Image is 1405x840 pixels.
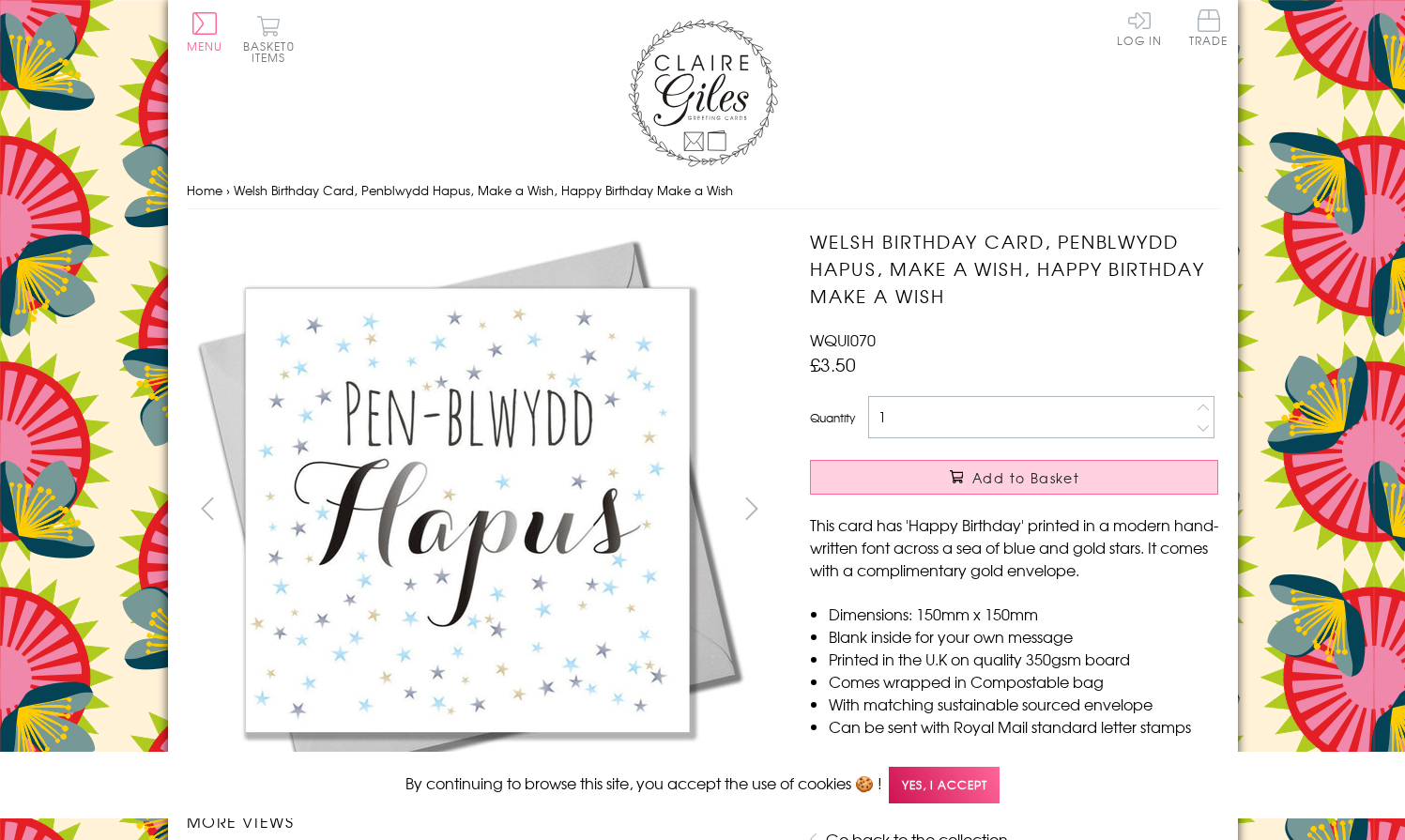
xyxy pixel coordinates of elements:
[889,767,1000,803] span: Yes, I accept
[730,487,772,529] button: next
[187,12,223,52] button: Menu
[234,181,733,199] span: Welsh Birthday Card, Penblwydd Hapus, Make a Wish, Happy Birthday Make a Wish
[810,228,1218,309] h1: Welsh Birthday Card, Penblwydd Hapus, Make a Wish, Happy Birthday Make a Wish
[187,810,773,832] h3: More views
[829,603,1218,625] li: Dimensions: 150mm x 150mm
[187,487,229,529] button: prev
[829,693,1218,715] li: With matching sustainable sourced envelope
[810,460,1218,495] button: Add to Basket
[628,19,778,167] img: Claire Giles Greetings Cards
[810,409,855,426] label: Quantity
[829,625,1218,648] li: Blank inside for your own message
[1189,9,1229,50] a: Trade
[810,351,856,377] span: £3.50
[829,715,1218,738] li: Can be sent with Royal Mail standard letter stamps
[187,228,750,791] img: Welsh Birthday Card, Penblwydd Hapus, Make a Wish, Happy Birthday Make a Wish
[243,15,295,63] button: Basket0 items
[187,172,1219,210] nav: breadcrumbs
[810,328,876,351] span: WQUI070
[252,38,295,66] span: 0 items
[829,648,1218,670] li: Printed in the U.K on quality 350gsm board
[1117,9,1162,46] a: Log In
[226,181,230,199] span: ›
[829,670,1218,693] li: Comes wrapped in Compostable bag
[187,38,223,54] span: Menu
[972,468,1079,487] span: Add to Basket
[1189,9,1229,46] span: Trade
[187,181,222,199] a: Home
[810,513,1218,581] p: This card has 'Happy Birthday' printed in a modern hand-written font across a sea of blue and gol...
